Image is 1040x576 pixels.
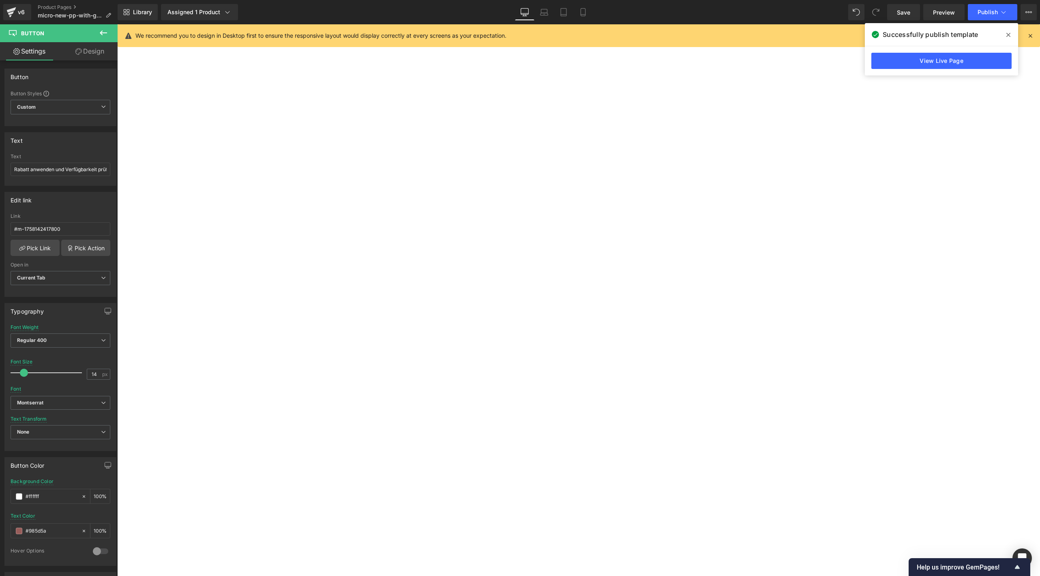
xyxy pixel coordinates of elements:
div: Font Size [11,359,33,365]
span: Save [897,8,910,17]
div: Button [11,69,28,80]
b: Current Tab [17,275,46,281]
div: Background Color [11,479,54,484]
a: v6 [3,4,31,20]
button: Show survey - Help us improve GemPages! [917,562,1022,572]
div: Text Color [11,513,35,519]
input: Color [26,527,77,535]
b: Custom [17,104,36,111]
div: Button Styles [11,90,110,97]
div: % [90,524,110,538]
span: Successfully publish template [883,30,978,39]
a: Tablet [554,4,573,20]
div: Open Intercom Messenger [1012,548,1032,568]
button: Undo [848,4,864,20]
div: Font [11,386,21,392]
a: Product Pages [38,4,118,11]
div: v6 [16,7,26,17]
a: Pick Link [11,240,60,256]
a: Preview [923,4,965,20]
a: Design [60,42,119,60]
div: Text Transform [11,416,47,422]
a: Pick Action [61,240,110,256]
span: px [102,372,109,377]
a: New Library [118,4,158,20]
div: Hover Options [11,548,85,556]
a: View Live Page [871,53,1012,69]
span: Preview [933,8,955,17]
button: More [1021,4,1037,20]
a: Laptop [534,4,554,20]
i: Montserrat [17,400,43,406]
span: Publish [978,9,998,15]
a: Desktop [515,4,534,20]
button: Redo [868,4,884,20]
button: Publish [968,4,1017,20]
b: Regular 400 [17,337,47,343]
span: Help us improve GemPages! [917,563,1012,571]
div: Text [11,133,23,144]
span: micro-new-pp-with-gifts [38,12,102,19]
div: Link [11,213,110,219]
div: Assigned 1 Product [167,8,232,16]
div: Typography [11,303,44,315]
div: Text [11,154,110,159]
a: Mobile [573,4,593,20]
input: https://your-shop.myshopify.com [11,222,110,236]
div: % [90,489,110,503]
span: Button [21,30,44,37]
b: None [17,429,30,435]
div: Font Weight [11,325,39,330]
span: Library [133,9,152,16]
div: Edit link [11,192,32,204]
input: Color [26,492,77,501]
p: We recommend you to design in Desktop first to ensure the responsive layout would display correct... [135,31,506,40]
div: Open in [11,262,110,268]
div: Button Color [11,458,44,469]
